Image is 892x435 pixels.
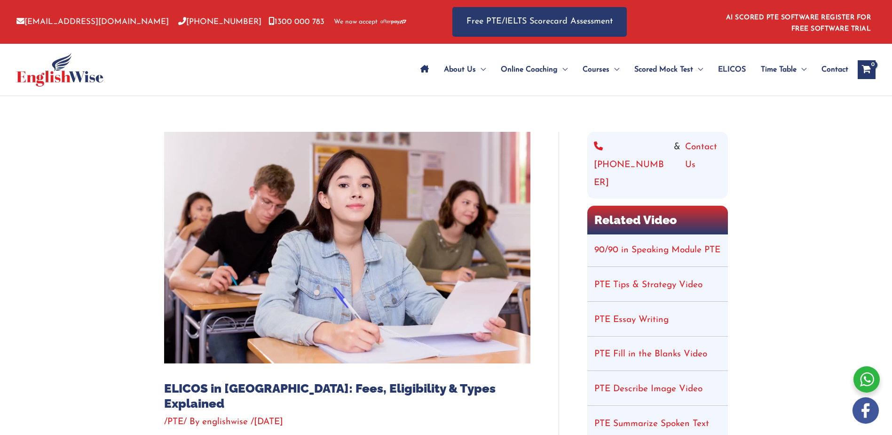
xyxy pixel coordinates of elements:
span: Menu Toggle [693,53,703,86]
img: cropped-ew-logo [16,53,103,87]
a: CoursesMenu Toggle [575,53,627,86]
a: 90/90 in Speaking Module PTE [594,246,720,255]
span: We now accept [334,17,378,27]
span: Online Coaching [501,53,558,86]
span: Menu Toggle [476,53,486,86]
span: Time Table [761,53,797,86]
h1: ELICOS in [GEOGRAPHIC_DATA]: Fees, Eligibility & Types Explained [164,381,530,411]
a: englishwise [202,418,251,427]
img: white-facebook.png [853,397,879,424]
a: ELICOS [710,53,753,86]
a: PTE Summarize Spoken Text [594,419,709,428]
img: Afterpay-Logo [380,19,406,24]
a: About UsMenu Toggle [436,53,493,86]
span: Menu Toggle [558,53,568,86]
a: PTE Tips & Strategy Video [594,281,703,290]
span: Menu Toggle [609,53,619,86]
a: Online CoachingMenu Toggle [493,53,575,86]
a: [EMAIL_ADDRESS][DOMAIN_NAME] [16,18,169,26]
a: [PHONE_NUMBER] [594,138,669,192]
a: PTE [167,418,183,427]
div: / / By / [164,416,530,429]
span: [DATE] [254,418,283,427]
a: PTE Essay Writing [594,315,669,324]
span: Contact [821,53,848,86]
span: ELICOS [718,53,746,86]
span: Scored Mock Test [634,53,693,86]
a: PTE Describe Image Video [594,385,703,394]
a: Contact Us [685,138,721,192]
a: Time TableMenu Toggle [753,53,814,86]
aside: Header Widget 1 [720,7,876,37]
a: View Shopping Cart, empty [858,60,876,79]
span: Courses [583,53,609,86]
a: Scored Mock TestMenu Toggle [627,53,710,86]
a: PTE Fill in the Blanks Video [594,350,707,359]
div: & [594,138,721,192]
nav: Site Navigation: Main Menu [413,53,848,86]
a: Free PTE/IELTS Scorecard Assessment [452,7,627,37]
a: Contact [814,53,848,86]
span: englishwise [202,418,248,427]
a: [PHONE_NUMBER] [178,18,261,26]
span: About Us [444,53,476,86]
h2: Related Video [587,206,728,234]
a: 1300 000 783 [268,18,324,26]
a: AI SCORED PTE SOFTWARE REGISTER FOR FREE SOFTWARE TRIAL [726,14,871,32]
span: Menu Toggle [797,53,806,86]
